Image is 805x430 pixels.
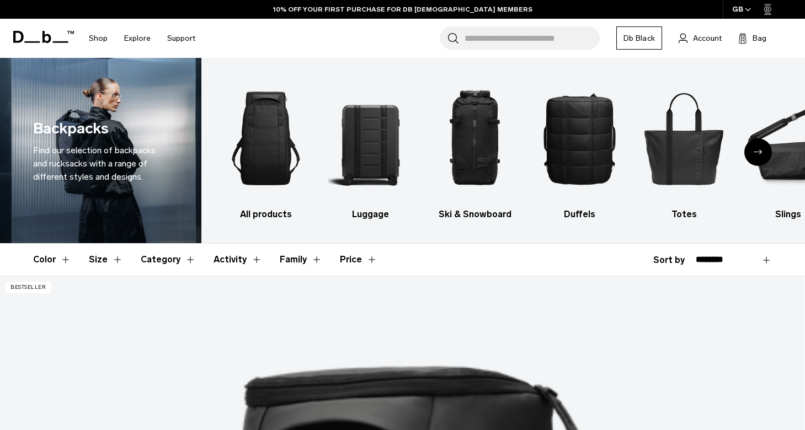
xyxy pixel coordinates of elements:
[89,19,108,58] a: Shop
[124,19,151,58] a: Explore
[616,26,662,50] a: Db Black
[328,208,413,221] h3: Luggage
[641,74,726,221] a: Db Totes
[167,19,195,58] a: Support
[33,244,71,276] button: Toggle Filter
[693,33,722,44] span: Account
[537,74,622,202] img: Db
[223,208,308,221] h3: All products
[280,244,322,276] button: Toggle Filter
[641,208,726,221] h3: Totes
[328,74,413,202] img: Db
[328,74,413,221] a: Db Luggage
[89,244,123,276] button: Toggle Filter
[641,74,726,221] li: 5 / 10
[641,74,726,202] img: Db
[141,244,196,276] button: Toggle Filter
[753,33,766,44] span: Bag
[273,4,532,14] a: 10% OFF YOUR FIRST PURCHASE FOR DB [DEMOGRAPHIC_DATA] MEMBERS
[328,74,413,221] li: 2 / 10
[537,208,622,221] h3: Duffels
[33,117,109,140] h1: Backpacks
[340,244,377,276] button: Toggle Price
[6,282,51,293] p: Bestseller
[738,31,766,45] button: Bag
[679,31,722,45] a: Account
[433,74,518,202] img: Db
[33,145,156,182] span: Find our selection of backpacks and rucksacks with a range of different styles and designs.
[223,74,308,221] li: 1 / 10
[81,19,204,58] nav: Main Navigation
[223,74,308,221] a: Db All products
[537,74,622,221] li: 4 / 10
[433,208,518,221] h3: Ski & Snowboard
[744,138,772,166] div: Next slide
[214,244,262,276] button: Toggle Filter
[537,74,622,221] a: Db Duffels
[223,74,308,202] img: Db
[433,74,518,221] a: Db Ski & Snowboard
[433,74,518,221] li: 3 / 10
